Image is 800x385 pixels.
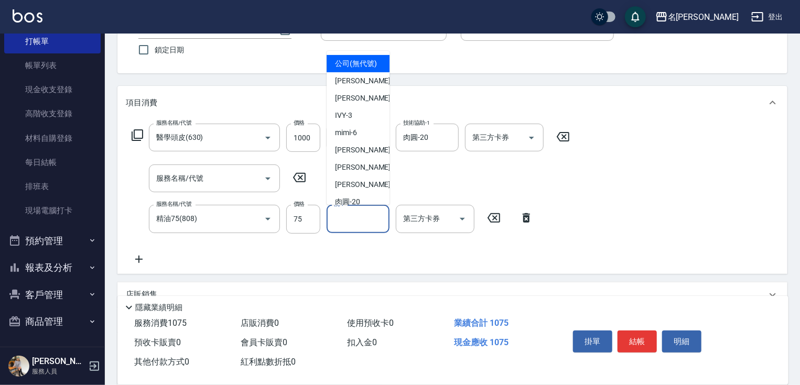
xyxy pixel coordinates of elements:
[4,174,101,199] a: 排班表
[454,318,509,328] span: 業績合計 1075
[260,170,276,187] button: Open
[4,53,101,78] a: 帳單列表
[668,10,739,24] div: 名[PERSON_NAME]
[117,282,787,307] div: 店販銷售
[662,331,701,353] button: 明細
[454,337,509,347] span: 現金應收 1075
[348,318,394,328] span: 使用預收卡 0
[156,200,191,208] label: 服務名稱/代號
[335,179,401,190] span: [PERSON_NAME] -18
[126,289,157,300] p: 店販銷售
[747,7,787,27] button: 登出
[4,102,101,126] a: 高階收支登錄
[4,29,101,53] a: 打帳單
[523,129,540,146] button: Open
[335,127,357,138] span: mimi -6
[4,199,101,223] a: 現場電腦打卡
[134,357,189,367] span: 其他付款方式 0
[618,331,657,353] button: 結帳
[573,331,612,353] button: 掛單
[348,337,377,347] span: 扣入金 0
[4,308,101,335] button: 商品管理
[335,75,397,86] span: [PERSON_NAME] -0
[117,86,787,119] div: 項目消費
[126,97,157,108] p: 項目消費
[8,356,29,377] img: Person
[454,211,471,227] button: Open
[134,318,187,328] span: 服務消費 1075
[403,119,430,127] label: 技術協助-1
[32,356,85,367] h5: [PERSON_NAME]
[32,367,85,376] p: 服務人員
[294,200,305,208] label: 價格
[156,119,191,127] label: 服務名稱/代號
[241,318,279,328] span: 店販消費 0
[13,9,42,23] img: Logo
[241,337,287,347] span: 會員卡販賣 0
[335,145,397,156] span: [PERSON_NAME] -8
[335,93,397,104] span: [PERSON_NAME] -1
[335,110,352,121] span: IVY -3
[135,302,182,313] p: 隱藏業績明細
[134,337,181,347] span: 預收卡販賣 0
[335,58,377,69] span: 公司 (無代號)
[335,162,401,173] span: [PERSON_NAME] -10
[260,129,276,146] button: Open
[155,45,184,56] span: 鎖定日期
[625,6,646,27] button: save
[4,281,101,309] button: 客戶管理
[4,78,101,102] a: 現金收支登錄
[294,119,305,127] label: 價格
[651,6,743,28] button: 名[PERSON_NAME]
[4,150,101,174] a: 每日結帳
[260,211,276,227] button: Open
[241,357,296,367] span: 紅利點數折抵 0
[335,196,360,207] span: 肉圓 -20
[4,227,101,255] button: 預約管理
[4,126,101,150] a: 材料自購登錄
[4,254,101,281] button: 報表及分析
